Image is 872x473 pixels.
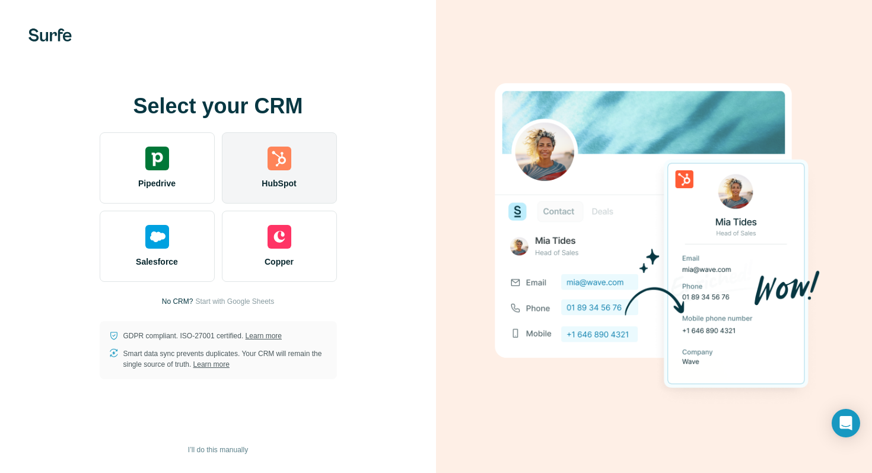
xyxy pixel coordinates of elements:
[100,94,337,118] h1: Select your CRM
[136,256,178,268] span: Salesforce
[123,331,282,341] p: GDPR compliant. ISO-27001 certified.
[28,28,72,42] img: Surfe's logo
[193,360,230,369] a: Learn more
[180,441,256,459] button: I’ll do this manually
[162,296,193,307] p: No CRM?
[488,65,820,409] img: HUBSPOT image
[268,225,291,249] img: copper's logo
[265,256,294,268] span: Copper
[145,225,169,249] img: salesforce's logo
[268,147,291,170] img: hubspot's logo
[262,177,296,189] span: HubSpot
[195,296,274,307] button: Start with Google Sheets
[123,348,327,370] p: Smart data sync prevents duplicates. Your CRM will remain the single source of truth.
[246,332,282,340] a: Learn more
[145,147,169,170] img: pipedrive's logo
[138,177,176,189] span: Pipedrive
[188,445,248,455] span: I’ll do this manually
[832,409,860,437] div: Open Intercom Messenger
